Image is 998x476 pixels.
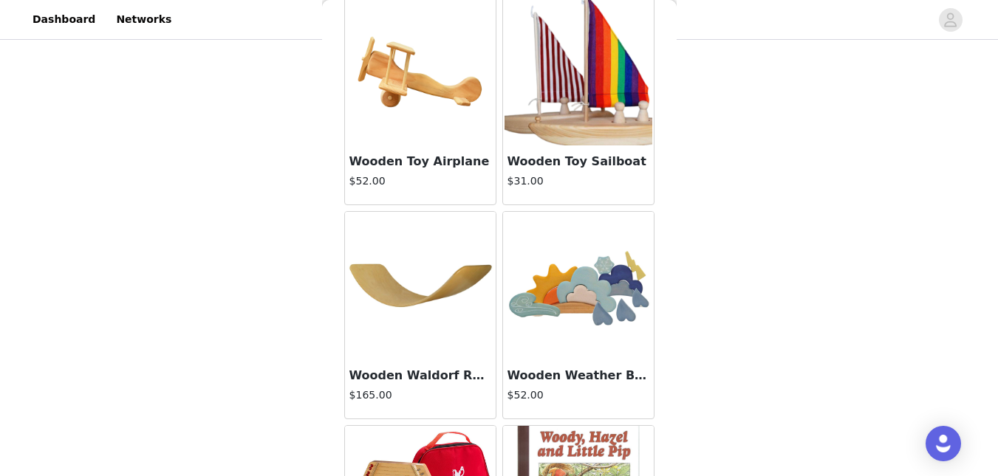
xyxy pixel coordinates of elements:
[349,387,491,403] h4: $165.00
[505,212,652,359] img: Wooden Weather Building Set
[349,367,491,384] h3: Wooden Waldorf Rocker Board (Multiple Styles)
[107,3,180,36] a: Networks
[346,212,494,359] img: Wooden Waldorf Rocker Board (Multiple Styles)
[507,173,649,189] h4: $31.00
[507,367,649,384] h3: Wooden Weather Building Set
[943,8,957,32] div: avatar
[349,173,491,189] h4: $52.00
[24,3,104,36] a: Dashboard
[507,153,649,170] h3: Wooden Toy Sailboat
[349,153,491,170] h3: Wooden Toy Airplane
[507,387,649,403] h4: $52.00
[926,426,961,461] div: Open Intercom Messenger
